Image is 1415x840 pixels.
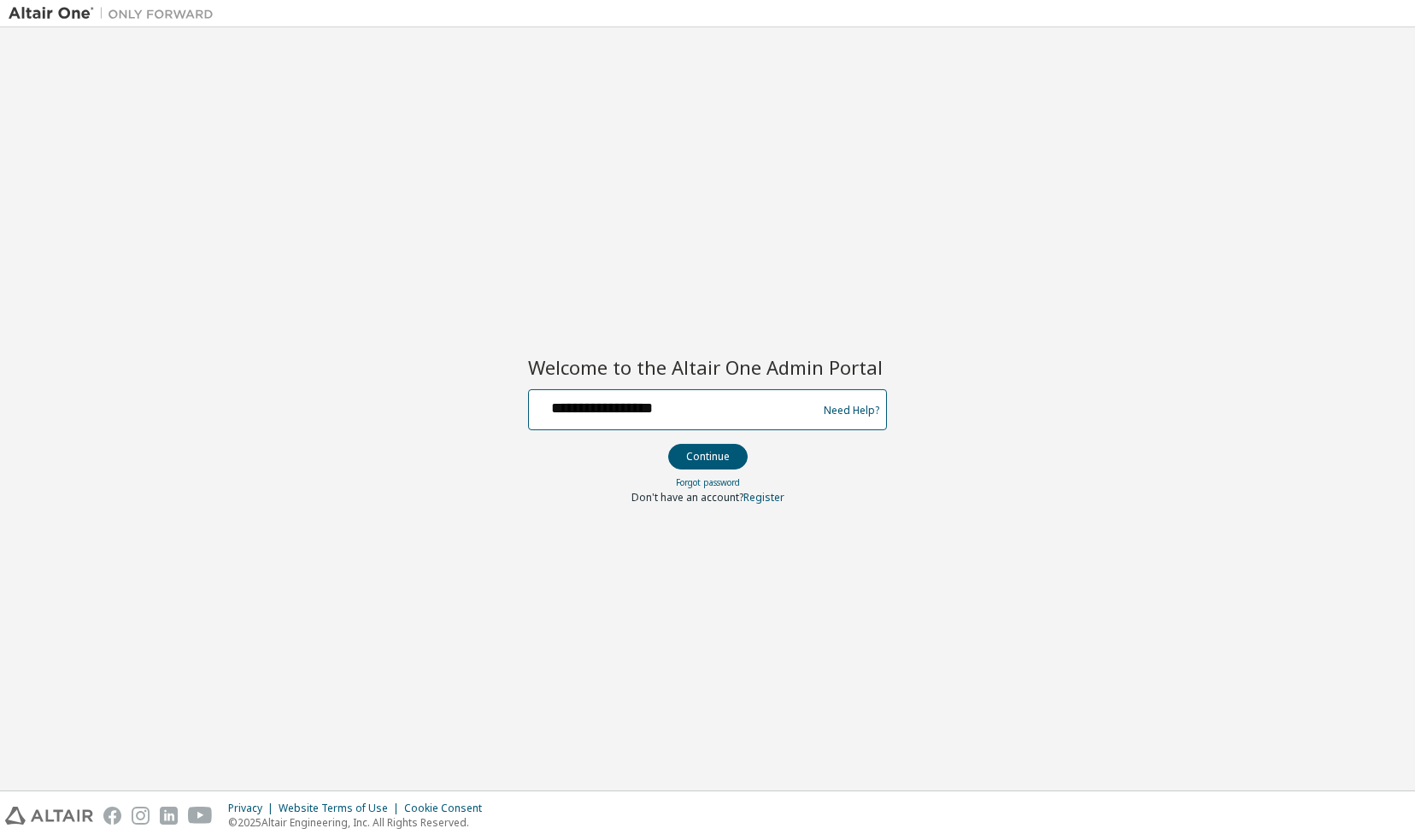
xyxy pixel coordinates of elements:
[160,807,178,825] img: linkedin.svg
[279,802,404,815] div: Website Terms of Use
[228,802,279,815] div: Privacy
[5,807,93,825] img: altair_logo.svg
[404,802,492,815] div: Cookie Consent
[9,5,222,22] img: Altair One
[676,476,740,488] a: Forgot password
[668,444,748,470] button: Continue
[132,807,150,825] img: instagram.svg
[528,355,887,379] h2: Welcome to the Altair One Admin Portal
[188,807,213,825] img: youtube.svg
[631,490,743,505] span: Don't have an account?
[103,807,121,825] img: facebook.svg
[824,410,879,411] a: Need Help?
[228,815,492,830] p: © 2025 Altair Engineering, Inc. All Rights Reserved.
[743,490,784,505] a: Register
